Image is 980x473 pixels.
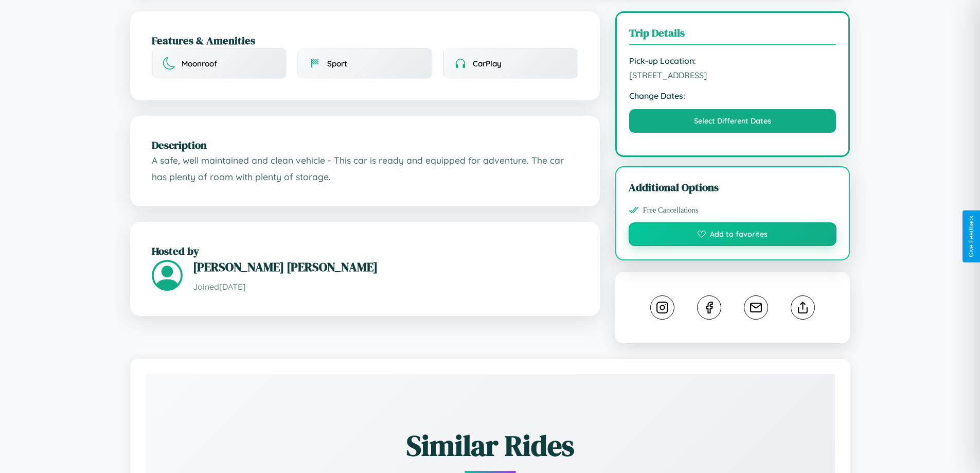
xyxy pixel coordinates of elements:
span: Free Cancellations [643,206,699,215]
h2: Hosted by [152,243,578,258]
h3: Additional Options [629,180,837,195]
h2: Similar Rides [182,426,799,465]
h3: Trip Details [629,25,836,45]
h2: Description [152,137,578,152]
strong: Change Dates: [629,91,836,101]
strong: Pick-up Location: [629,56,836,66]
p: A safe, well maintained and clean vehicle - This car is ready and equipped for adventure. The car... [152,152,578,185]
button: Add to favorites [629,222,837,246]
button: Select Different Dates [629,109,836,133]
h2: Features & Amenities [152,33,578,48]
h3: [PERSON_NAME] [PERSON_NAME] [193,258,578,275]
div: Give Feedback [968,216,975,257]
p: Joined [DATE] [193,279,578,294]
span: Sport [327,59,347,68]
span: CarPlay [473,59,502,68]
span: [STREET_ADDRESS] [629,70,836,80]
span: Moonroof [182,59,217,68]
